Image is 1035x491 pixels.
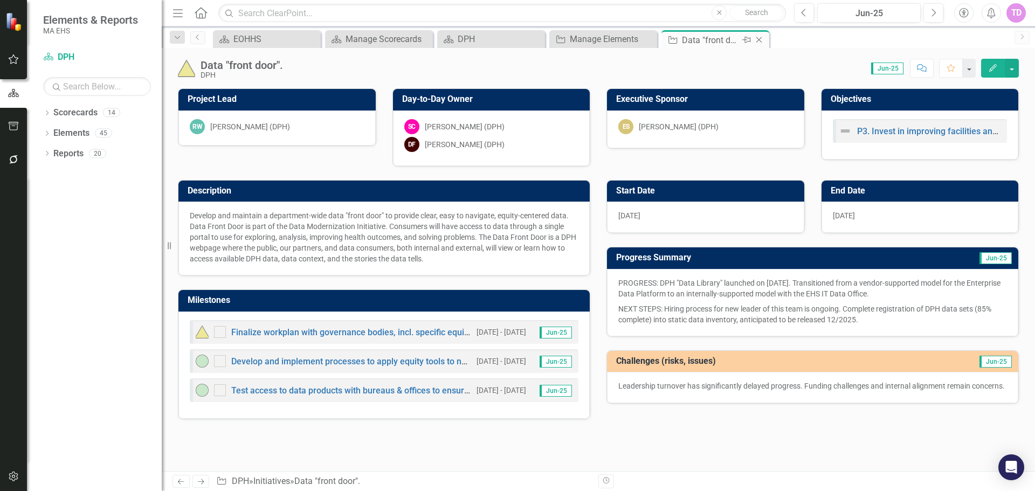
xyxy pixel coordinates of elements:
[616,356,913,366] h3: Challenges (risks, issues)
[43,51,151,64] a: DPH
[871,63,903,74] span: Jun-25
[53,148,84,160] a: Reports
[552,32,654,46] a: Manage Elements
[477,356,526,366] small: [DATE] - [DATE]
[196,355,209,368] img: On-track
[616,186,799,196] h3: Start Date
[53,127,89,140] a: Elements
[53,107,98,119] a: Scorecards
[831,94,1013,104] h3: Objectives
[294,476,360,486] div: Data "front door".
[540,356,572,368] span: Jun-25
[682,33,740,47] div: Data "front door".
[616,253,891,262] h3: Progress Summary
[89,149,106,158] div: 20
[190,210,578,264] p: Develop and maintain a department-wide data "front door" to provide clear, easy to navigate, equi...
[196,326,209,338] img: At-risk
[210,121,290,132] div: [PERSON_NAME] (DPH)
[839,125,852,137] img: Not Defined
[218,4,786,23] input: Search ClearPoint...
[618,119,633,134] div: ES
[618,381,1007,391] p: Leadership turnover has significantly delayed progress. Funding challenges and internal alignment...
[231,327,516,337] a: Finalize workplan with governance bodies, incl. specific equity milestones
[425,139,505,150] div: [PERSON_NAME] (DPH)
[328,32,430,46] a: Manage Scorecards
[5,12,24,31] img: ClearPoint Strategy
[440,32,542,46] a: DPH
[821,7,917,20] div: Jun-25
[178,60,195,77] img: At-risk
[979,252,1012,264] span: Jun-25
[232,476,249,486] a: DPH
[570,32,654,46] div: Manage Elements
[201,71,283,79] div: DPH
[196,384,209,397] img: On-track
[231,356,528,366] a: Develop and implement processes to apply equity tools to new data products
[540,327,572,338] span: Jun-25
[231,385,519,396] a: Test access to data products with bureaus & offices to ensure functionality
[979,356,1012,368] span: Jun-25
[201,59,283,71] div: Data "front door".
[618,211,640,220] span: [DATE]
[831,186,1013,196] h3: End Date
[404,137,419,152] div: DF
[103,108,120,117] div: 14
[404,119,419,134] div: SC
[477,327,526,337] small: [DATE] - [DATE]
[729,5,783,20] button: Search
[346,32,430,46] div: Manage Scorecards
[1006,3,1026,23] button: TD
[188,186,584,196] h3: Description
[540,385,572,397] span: Jun-25
[43,13,138,26] span: Elements & Reports
[639,121,719,132] div: [PERSON_NAME] (DPH)
[817,3,921,23] button: Jun-25
[43,26,138,35] small: MA EHS
[188,295,584,305] h3: Milestones
[745,8,768,17] span: Search
[618,278,1007,301] p: PROGRESS: DPH "Data Library" launched on [DATE]. Transitioned from a vendor-supported model for t...
[216,475,590,488] div: » »
[190,119,205,134] div: RW
[616,94,799,104] h3: Executive Sponsor
[458,32,542,46] div: DPH
[618,301,1007,325] p: NEXT STEPS: Hiring process for new leader of this team is ongoing. Complete registration of DPH d...
[95,129,112,138] div: 45
[188,94,370,104] h3: Project Lead
[233,32,318,46] div: EOHHS
[216,32,318,46] a: EOHHS
[477,385,526,396] small: [DATE] - [DATE]
[425,121,505,132] div: [PERSON_NAME] (DPH)
[402,94,585,104] h3: Day-to-Day Owner
[998,454,1024,480] div: Open Intercom Messenger
[43,77,151,96] input: Search Below...
[253,476,290,486] a: Initiatives
[833,211,855,220] span: [DATE]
